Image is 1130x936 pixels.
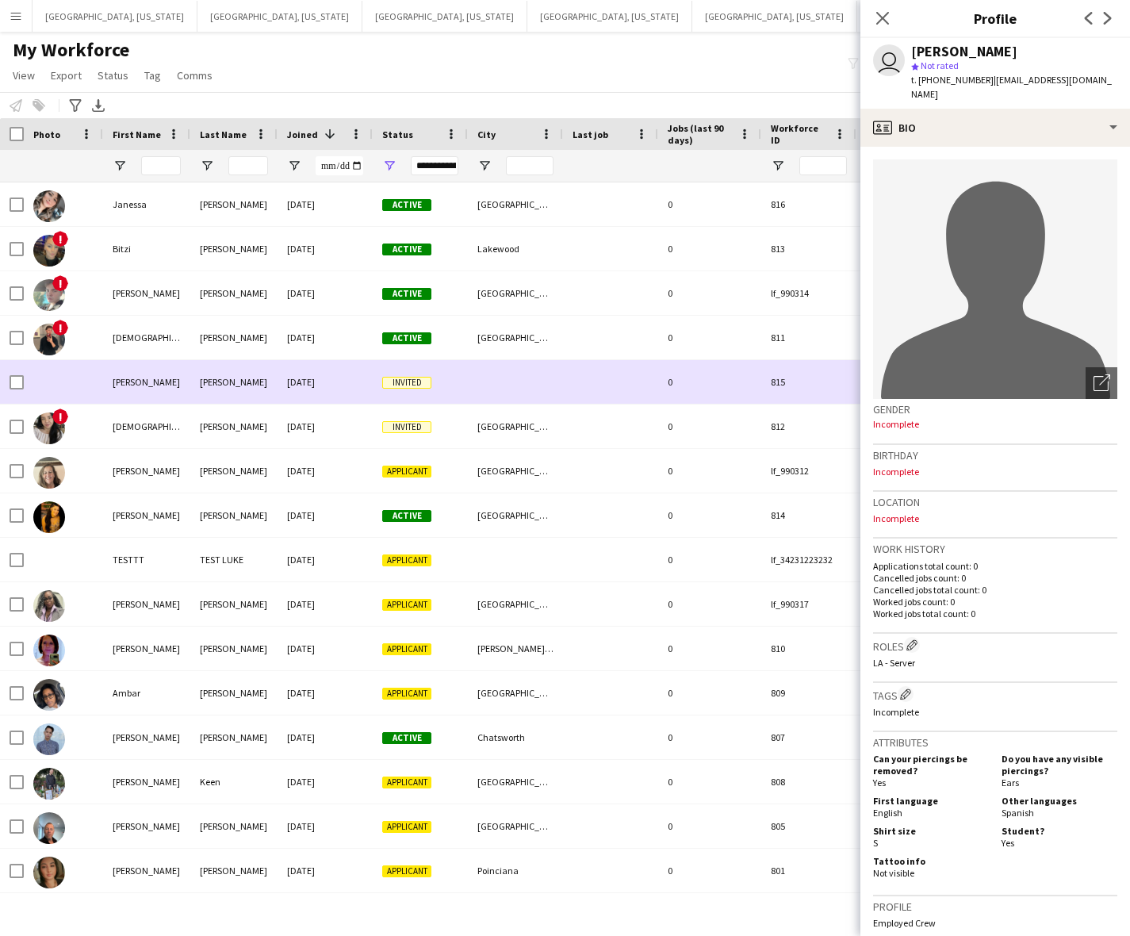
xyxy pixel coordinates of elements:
[382,643,431,655] span: Applicant
[98,68,128,82] span: Status
[761,271,856,315] div: lf_990314
[658,582,761,626] div: 0
[103,316,190,359] div: [DEMOGRAPHIC_DATA]
[761,405,856,448] div: 812
[33,457,65,489] img: Lauri Loosemore
[278,538,373,581] div: [DATE]
[103,627,190,670] div: [PERSON_NAME]
[873,608,1117,620] p: Worked jobs total count: 0
[66,96,85,115] app-action-btn: Advanced filters
[33,190,65,222] img: Janessa Revelez
[873,825,989,837] h5: Shirt size
[468,849,563,892] div: Poinciana
[190,182,278,226] div: [PERSON_NAME]
[190,538,278,581] div: TEST LUKE
[113,129,161,140] span: First Name
[190,582,278,626] div: [PERSON_NAME]
[197,1,362,32] button: [GEOGRAPHIC_DATA], [US_STATE]
[278,582,373,626] div: [DATE]
[278,804,373,848] div: [DATE]
[468,449,563,493] div: [GEOGRAPHIC_DATA]
[761,715,856,759] div: 807
[761,760,856,804] div: 808
[382,688,431,700] span: Applicant
[278,627,373,670] div: [DATE]
[33,1,197,32] button: [GEOGRAPHIC_DATA], [US_STATE]
[1002,825,1117,837] h5: Student?
[658,227,761,270] div: 0
[228,156,268,175] input: Last Name Filter Input
[278,760,373,804] div: [DATE]
[103,760,190,804] div: [PERSON_NAME]
[761,804,856,848] div: 805
[33,590,65,622] img: Carol Mauldin
[33,812,65,844] img: Brent Lemberg
[144,68,161,82] span: Tag
[177,68,213,82] span: Comms
[873,542,1117,556] h3: Work history
[278,715,373,759] div: [DATE]
[658,538,761,581] div: 0
[141,156,181,175] input: First Name Filter Input
[190,271,278,315] div: [PERSON_NAME]
[771,159,785,173] button: Open Filter Menu
[190,227,278,270] div: [PERSON_NAME]
[33,679,65,711] img: Ambar Rodriguez
[91,65,135,86] a: Status
[873,807,902,819] span: English
[89,96,108,115] app-action-btn: Export XLSX
[382,732,431,744] span: Active
[468,227,563,270] div: Lakewood
[113,159,127,173] button: Open Filter Menu
[658,360,761,404] div: 0
[44,65,88,86] a: Export
[190,627,278,670] div: [PERSON_NAME]
[873,572,1117,584] p: Cancelled jobs count: 0
[1086,367,1117,399] div: Open photos pop-in
[190,804,278,848] div: [PERSON_NAME]
[200,129,247,140] span: Last Name
[857,1,977,32] button: Santa [PERSON_NAME]
[103,182,190,226] div: Janessa
[33,279,65,311] img: Cameron Finn
[658,316,761,359] div: 0
[103,538,190,581] div: TESTTT
[33,412,65,444] img: Lady Katherine Quijije
[33,768,65,800] img: John Keen
[382,332,431,344] span: Active
[362,1,527,32] button: [GEOGRAPHIC_DATA], [US_STATE]
[278,360,373,404] div: [DATE]
[873,466,1117,478] p: Incomplete
[190,760,278,804] div: Keen
[873,686,1117,703] h3: Tags
[103,849,190,892] div: [PERSON_NAME]
[468,316,563,359] div: [GEOGRAPHIC_DATA]
[921,59,959,71] span: Not rated
[873,448,1117,462] h3: Birthday
[190,849,278,892] div: [PERSON_NAME]
[382,421,431,433] span: Invited
[761,849,856,892] div: 801
[33,324,65,355] img: Jesus Tamayo
[1002,807,1034,819] span: Spanish
[190,405,278,448] div: [PERSON_NAME]
[278,671,373,715] div: [DATE]
[873,795,989,807] h5: First language
[190,493,278,537] div: [PERSON_NAME]
[13,38,129,62] span: My Workforce
[103,360,190,404] div: [PERSON_NAME]
[527,1,692,32] button: [GEOGRAPHIC_DATA], [US_STATE]
[382,159,396,173] button: Open Filter Menu
[278,316,373,359] div: [DATE]
[873,657,915,669] span: LA - Server
[873,900,1117,914] h3: Profile
[771,122,828,146] span: Workforce ID
[287,159,301,173] button: Open Filter Menu
[33,235,65,267] img: Bitzi Fansler
[873,596,1117,608] p: Worked jobs count: 0
[658,849,761,892] div: 0
[761,538,856,581] div: lf_34231223232
[382,199,431,211] span: Active
[103,671,190,715] div: Ambar
[658,671,761,715] div: 0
